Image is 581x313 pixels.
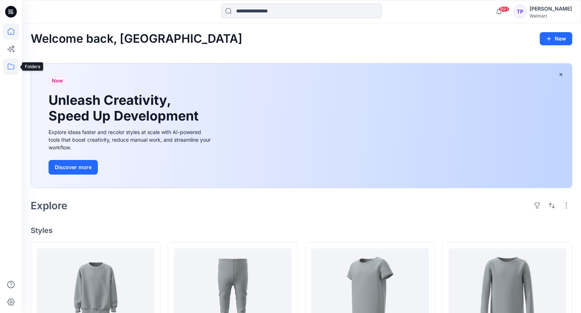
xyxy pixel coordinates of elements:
[49,128,213,151] div: Explore ideas faster and recolor styles at scale with AI-powered tools that boost creativity, red...
[49,92,202,124] h1: Unleash Creativity, Speed Up Development
[31,226,572,235] h4: Styles
[52,76,63,85] span: New
[49,160,98,175] button: Discover more
[513,5,527,18] div: TP
[540,32,572,45] button: New
[31,200,68,211] h2: Explore
[530,13,572,19] div: Walmart
[499,6,509,12] span: 99+
[49,160,213,175] a: Discover more
[31,32,242,46] h2: Welcome back, [GEOGRAPHIC_DATA]
[530,4,572,13] div: [PERSON_NAME]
